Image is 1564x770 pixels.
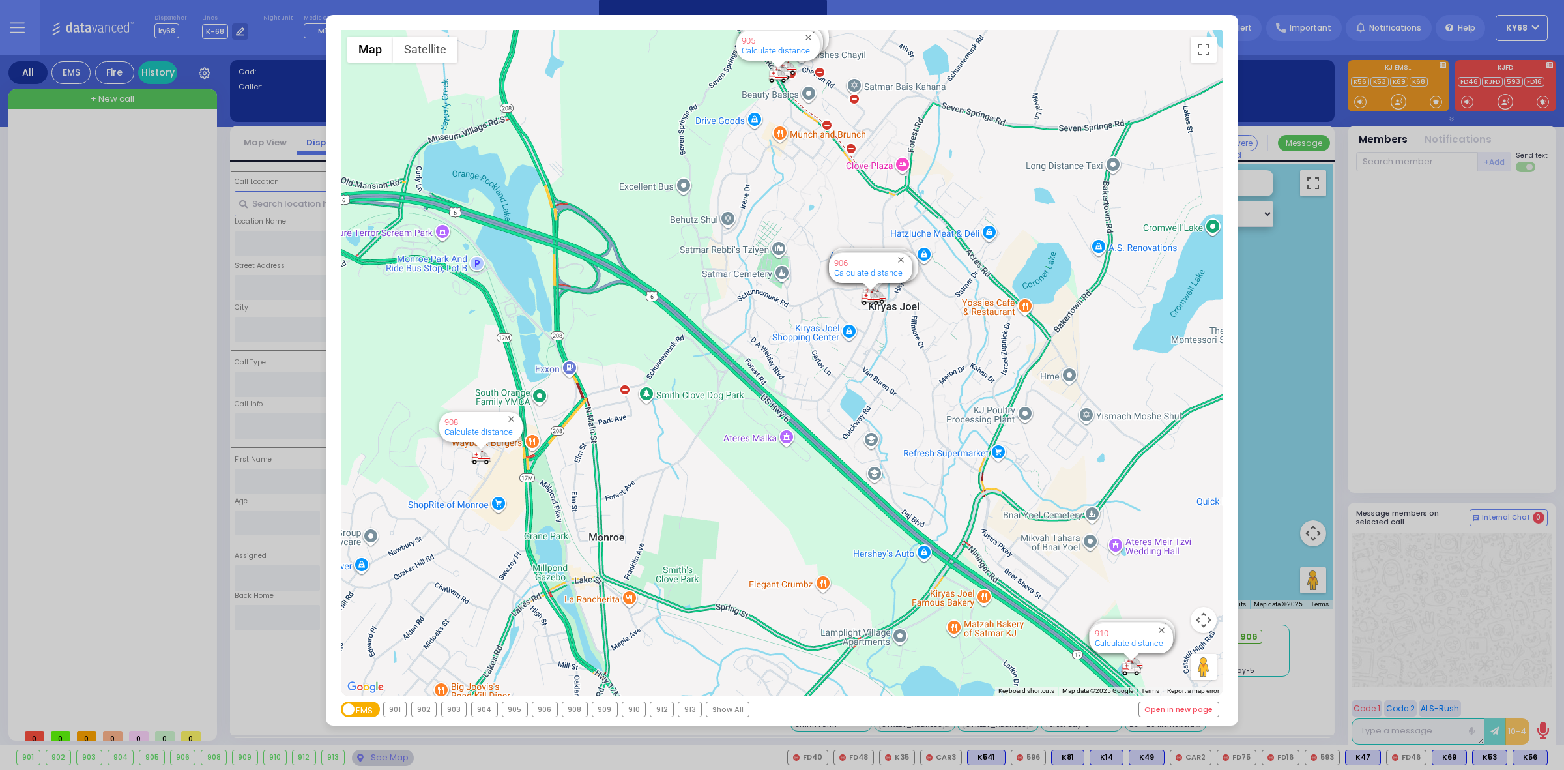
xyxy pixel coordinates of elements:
[442,702,467,717] div: 903
[1062,687,1133,694] span: Map data ©2025 Google
[742,36,755,46] a: 905
[834,258,848,268] a: 906
[895,254,907,266] button: Close
[1141,687,1159,694] a: Terms (opens in new tab)
[1121,659,1140,675] div: 901
[896,251,908,263] button: Close
[678,702,701,717] div: 913
[768,68,788,84] div: 905
[412,702,437,717] div: 902
[1122,660,1141,677] div: 910
[650,702,673,717] div: 912
[562,702,587,717] div: 908
[834,268,903,278] a: Calculate distance
[1191,654,1217,680] button: Drag Pegman onto the map to open Street View
[532,702,557,717] div: 906
[502,702,527,717] div: 905
[384,702,407,717] div: 901
[347,37,393,63] button: Show street map
[344,679,387,696] a: Open this area in Google Maps (opens a new window)
[344,679,387,696] img: Google
[896,248,908,261] button: Close
[1139,702,1219,717] a: Open in new page
[1191,37,1217,63] button: Toggle fullscreen view
[505,413,517,425] button: Close
[622,702,645,717] div: 910
[472,702,497,717] div: 904
[444,417,458,427] a: 908
[1167,687,1219,694] a: Report a map error
[1155,623,1167,635] button: Close
[393,37,457,63] button: Show satellite imagery
[861,289,880,306] div: 903
[592,702,617,717] div: 909
[1191,607,1217,633] button: Map camera controls
[742,46,810,55] a: Calculate distance
[444,427,513,437] a: Calculate distance
[471,449,491,466] div: 908
[861,290,880,306] div: 906
[706,702,749,717] div: Show All
[1095,638,1163,648] a: Calculate distance
[802,31,815,44] button: Close
[1155,624,1168,636] button: Close
[1157,619,1170,632] button: Close
[998,687,1054,696] button: Keyboard shortcuts
[1095,629,1108,638] a: 910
